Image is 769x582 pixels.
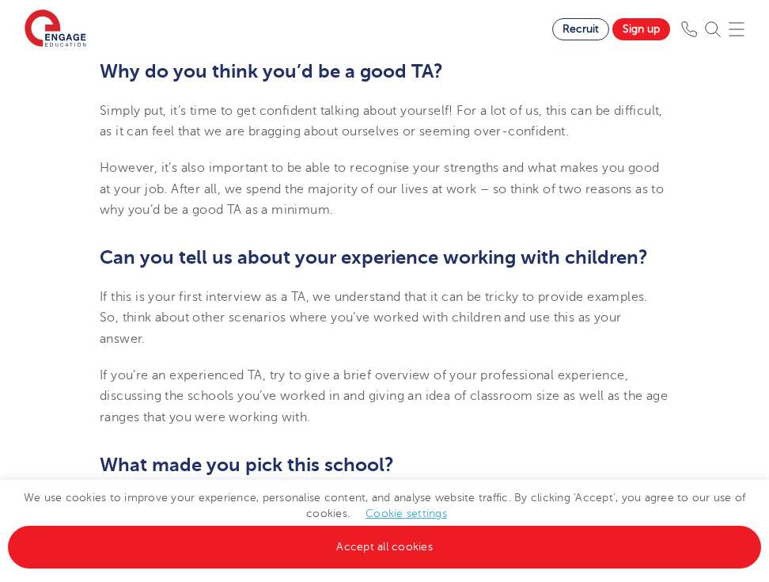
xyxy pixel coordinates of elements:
[563,23,599,35] span: Recruit
[100,246,648,268] b: Can you tell us about your experience working with children?
[366,508,447,519] a: Cookie settings
[729,21,744,37] img: Mobile Menu
[100,368,668,424] span: If you’re an experienced TA, try to give a brief overview of your professional experience, discus...
[552,18,609,40] a: Recruit
[100,290,648,346] span: If this is your first interview as a TA, we understand that it can be tricky to provide examples....
[100,454,394,476] b: What made you pick this school?
[100,104,663,139] span: Simply put, it’s time to get confident talking about yourself! For a lot of us, this can be diffi...
[25,10,86,49] img: Engage Education
[100,161,664,217] span: However, it’s also important to be able to recognise your strengths and what makes you good at yo...
[100,60,443,82] b: Why do you think you’d be a good TA?
[681,21,697,37] img: Phone
[8,526,761,569] a: Accept all cookies
[705,21,721,37] img: Search
[612,18,670,40] a: Sign up
[8,492,761,553] span: We use cookies to improve your experience, personalise content, and analyse website traffic. By c...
